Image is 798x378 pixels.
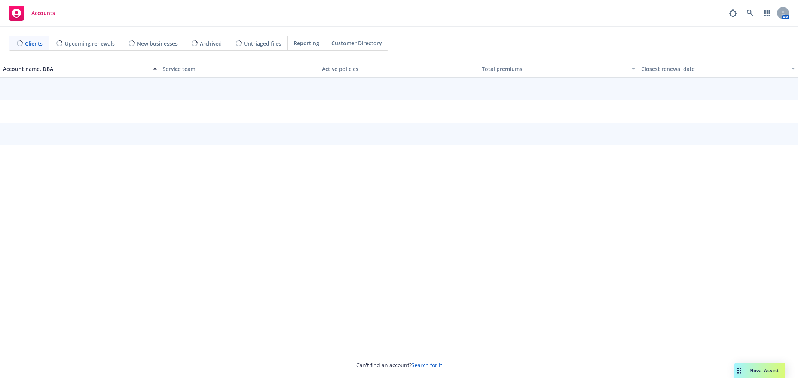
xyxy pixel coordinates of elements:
div: Closest renewal date [641,65,787,73]
button: Active policies [319,60,479,78]
a: Search [743,6,758,21]
span: Accounts [31,10,55,16]
button: Nova Assist [734,363,785,378]
button: Service team [160,60,319,78]
a: Search for it [412,362,442,369]
a: Accounts [6,3,58,24]
span: Can't find an account? [356,361,442,369]
div: Service team [163,65,317,73]
span: Upcoming renewals [65,40,115,47]
span: Archived [200,40,222,47]
div: Drag to move [734,363,744,378]
div: Total premiums [482,65,627,73]
a: Report a Bug [725,6,740,21]
span: Clients [25,40,43,47]
span: Customer Directory [331,39,382,47]
span: Untriaged files [244,40,281,47]
span: Nova Assist [750,367,779,374]
div: Account name, DBA [3,65,149,73]
span: Reporting [294,39,319,47]
button: Closest renewal date [638,60,798,78]
button: Total premiums [479,60,639,78]
a: Switch app [760,6,775,21]
span: New businesses [137,40,178,47]
div: Active policies [322,65,476,73]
